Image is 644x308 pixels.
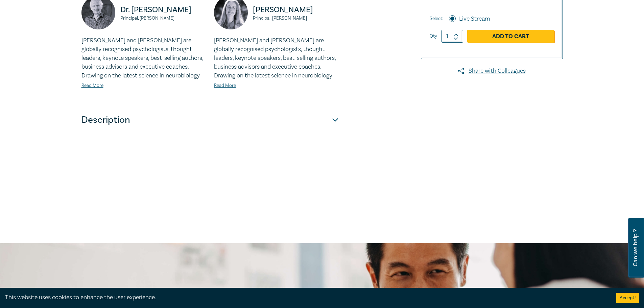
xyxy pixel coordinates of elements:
[467,30,554,43] a: Add to Cart
[430,15,443,22] span: Select:
[120,16,206,21] small: Principal, [PERSON_NAME]
[5,293,606,302] div: This website uses cookies to enhance the user experience.
[459,15,490,23] label: Live Stream
[253,4,338,15] p: [PERSON_NAME]
[421,67,563,75] a: Share with Colleagues
[214,82,236,89] a: Read More
[632,222,639,274] span: Can we help ?
[253,16,338,21] small: Principal, [PERSON_NAME]
[442,30,463,43] input: 1
[120,4,206,15] p: Dr. [PERSON_NAME]
[616,293,639,303] button: Accept cookies
[81,110,338,130] button: Description
[81,36,206,80] p: [PERSON_NAME] and [PERSON_NAME] are globally recognised psychologists, thought leaders, keynote s...
[81,82,103,89] a: Read More
[214,36,338,80] p: [PERSON_NAME] and [PERSON_NAME] are globally recognised psychologists, thought leaders, keynote s...
[430,32,437,40] label: Qty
